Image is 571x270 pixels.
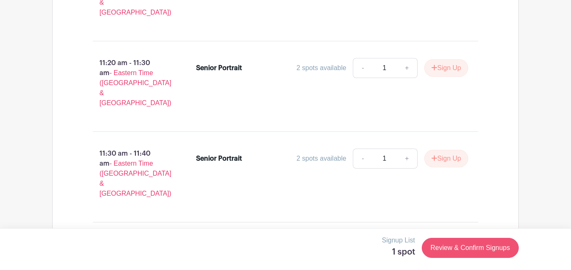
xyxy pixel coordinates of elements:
[424,59,468,77] button: Sign Up
[422,238,519,258] a: Review & Confirm Signups
[79,145,183,202] p: 11:30 am - 11:40 am
[397,149,418,169] a: +
[296,154,346,164] div: 2 spots available
[353,58,372,78] a: -
[79,55,183,111] p: 11:20 am - 11:30 am
[397,58,418,78] a: +
[196,154,242,164] div: Senior Portrait
[424,150,468,167] button: Sign Up
[382,235,415,245] p: Signup List
[196,63,242,73] div: Senior Portrait
[353,149,372,169] a: -
[382,247,415,257] h5: 1 spot
[99,160,171,197] span: - Eastern Time ([GEOGRAPHIC_DATA] & [GEOGRAPHIC_DATA])
[296,63,346,73] div: 2 spots available
[99,69,171,106] span: - Eastern Time ([GEOGRAPHIC_DATA] & [GEOGRAPHIC_DATA])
